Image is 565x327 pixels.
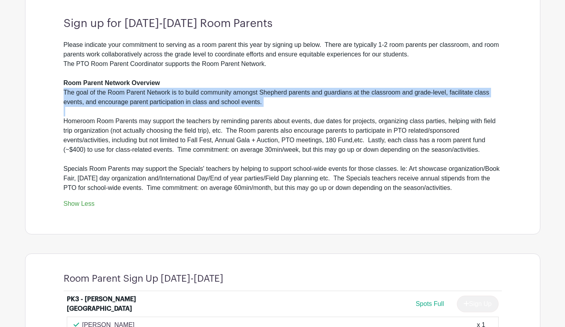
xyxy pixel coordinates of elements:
div: PK3 - [PERSON_NAME][GEOGRAPHIC_DATA] [67,294,165,313]
div: Specials Room Parents may support the Specials' teachers by helping to support school-wide events... [64,164,502,193]
strong: Room Parent Network Overview [64,79,160,86]
div: The goal of the Room Parent Network is to build community amongst Shepherd parents and guardians ... [64,88,502,107]
h3: Sign up for [DATE]-[DATE] Room Parents [64,17,502,31]
div: Homeroom Room Parents may support the teachers by reminding parents about events, due dates for p... [64,116,502,155]
span: Spots Full [415,300,444,307]
div: Please indicate your commitment to serving as a room parent this year by signing up below. There ... [64,40,502,88]
a: Show Less [64,200,95,210]
h4: Room Parent Sign Up [DATE]-[DATE] [64,273,223,284]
